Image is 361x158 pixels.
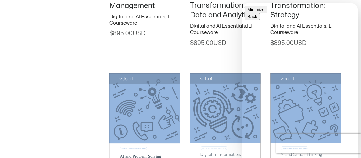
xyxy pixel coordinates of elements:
span: $ [109,31,113,36]
h2: , [109,14,180,26]
span: $ [190,40,194,46]
a: Digital and AI Essentials [109,14,165,19]
h2: , [190,23,261,36]
a: ILT Courseware [109,14,173,26]
a: Digital and AI Essentials [190,24,246,29]
span: 895.00 [109,31,145,36]
iframe: chat widget [242,3,358,158]
span: 895.00 [190,40,226,46]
